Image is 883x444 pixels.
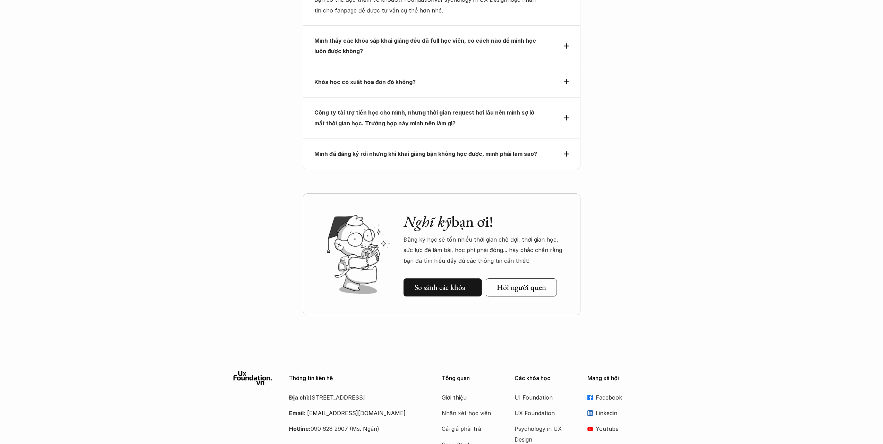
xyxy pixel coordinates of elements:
a: Facebook [587,392,650,403]
p: Youtube [596,424,650,434]
strong: Hotline: [289,425,311,432]
p: Các khóa học [515,375,577,382]
h5: So sánh các khóa [415,283,465,292]
strong: Địa chỉ: [289,394,309,401]
h2: bạn ơi! [404,212,567,231]
p: Facebook [596,392,650,403]
p: Tổng quan [442,375,504,382]
a: Giới thiệu [442,392,497,403]
a: UI Foundation [515,392,570,403]
a: UX Foundation [515,408,570,418]
p: Linkedin [596,408,650,418]
a: Nhận xét học viên [442,408,497,418]
strong: Mình thấy các khóa sắp khai giảng đều đã full học viên, có cách nào để mình học luôn được không? [314,37,537,55]
a: [EMAIL_ADDRESS][DOMAIN_NAME] [307,410,406,417]
a: Hỏi người quen [485,278,557,296]
p: Mạng xã hội [587,375,650,382]
strong: Công ty tài trợ tiền học cho mình, nhưng thời gian request hơi lâu nên mình sợ lỡ mất thời gian h... [314,109,536,126]
a: Cái giá phải trả [442,424,497,434]
p: 090 628 2907 (Ms. Ngân) [289,424,424,434]
a: Linkedin [587,408,650,418]
h5: Hỏi người quen [496,283,546,292]
strong: Khóa học có xuất hóa đơn đỏ không? [314,78,416,85]
p: Đăng ký học sẽ tốn nhiều thời gian chờ đợi, thời gian học, sức lực để làm bài, học phí phải đóng.... [404,234,567,266]
a: So sánh các khóa [404,278,482,296]
p: [STREET_ADDRESS] [289,392,424,403]
a: Youtube [587,424,650,434]
em: Nghĩ kỹ [404,211,451,231]
p: Thông tin liên hệ [289,375,424,382]
strong: Email: [289,410,305,417]
strong: Mình đã đăng ký rồi nhưng khi khai giảng bận không học được, mình phải làm sao? [314,150,537,157]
